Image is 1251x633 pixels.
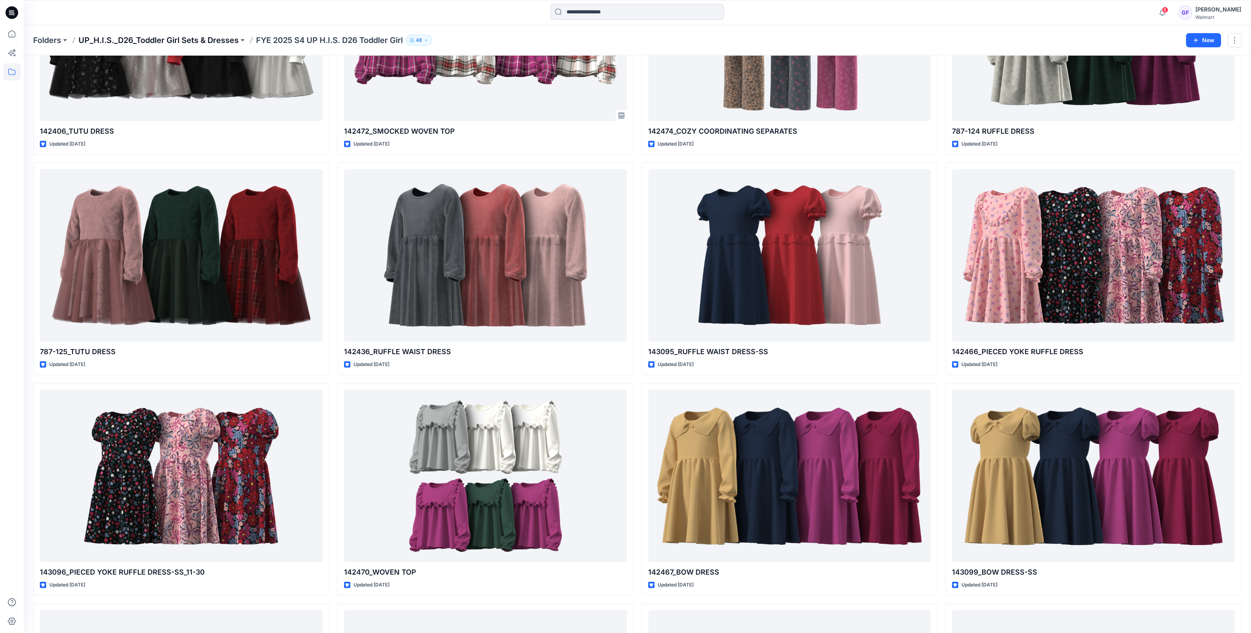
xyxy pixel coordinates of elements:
a: Folders [33,35,61,46]
a: 143095_RUFFLE WAIST DRESS-SS [648,169,931,342]
p: Updated [DATE] [658,140,694,148]
p: 143096_PIECED YOKE RUFFLE DRESS-SS_11-30 [40,567,323,578]
p: 143099_BOW DRESS-SS [952,567,1235,578]
div: [PERSON_NAME] [1195,5,1241,14]
button: New [1186,33,1221,47]
p: Updated [DATE] [353,360,389,369]
p: Updated [DATE] [658,360,694,369]
p: 142466_PIECED YOKE RUFFLE DRESS [952,346,1235,357]
p: 787-125_TUTU DRESS [40,346,323,357]
p: 142472_SMOCKED WOVEN TOP [344,126,627,137]
p: FYE 2025 S4 UP H.I.S. D26 Toddler Girl [256,35,403,46]
a: UP_H.I.S._D26_Toddler Girl Sets & Dresses [79,35,239,46]
p: Updated [DATE] [49,581,85,589]
div: Walmart [1195,14,1241,20]
p: Updated [DATE] [49,140,85,148]
p: 787-124 RUFFLE DRESS [952,126,1235,137]
p: Updated [DATE] [961,140,997,148]
p: 142436_RUFFLE WAIST DRESS [344,346,627,357]
p: Updated [DATE] [961,360,997,369]
span: 6 [1162,7,1168,13]
p: Updated [DATE] [49,360,85,369]
p: Updated [DATE] [353,581,389,589]
button: 48 [406,35,432,46]
a: 142467_BOW DRESS [648,390,931,562]
p: 142467_BOW DRESS [648,567,931,578]
p: 142474_COZY COORDINATING SEPARATES [648,126,931,137]
div: GF [1178,6,1192,20]
p: Updated [DATE] [658,581,694,589]
a: 143099_BOW DRESS-SS [952,390,1235,562]
a: 142436_RUFFLE WAIST DRESS [344,169,627,342]
p: Updated [DATE] [961,581,997,589]
a: 142470_WOVEN TOP [344,390,627,562]
p: 143095_RUFFLE WAIST DRESS-SS [648,346,931,357]
p: Updated [DATE] [353,140,389,148]
p: 48 [416,36,422,45]
a: 143096_PIECED YOKE RUFFLE DRESS-SS_11-30 [40,390,323,562]
a: 787-125_TUTU DRESS [40,169,323,342]
p: 142406_TUTU DRESS [40,126,323,137]
a: 142466_PIECED YOKE RUFFLE DRESS [952,169,1235,342]
p: 142470_WOVEN TOP [344,567,627,578]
